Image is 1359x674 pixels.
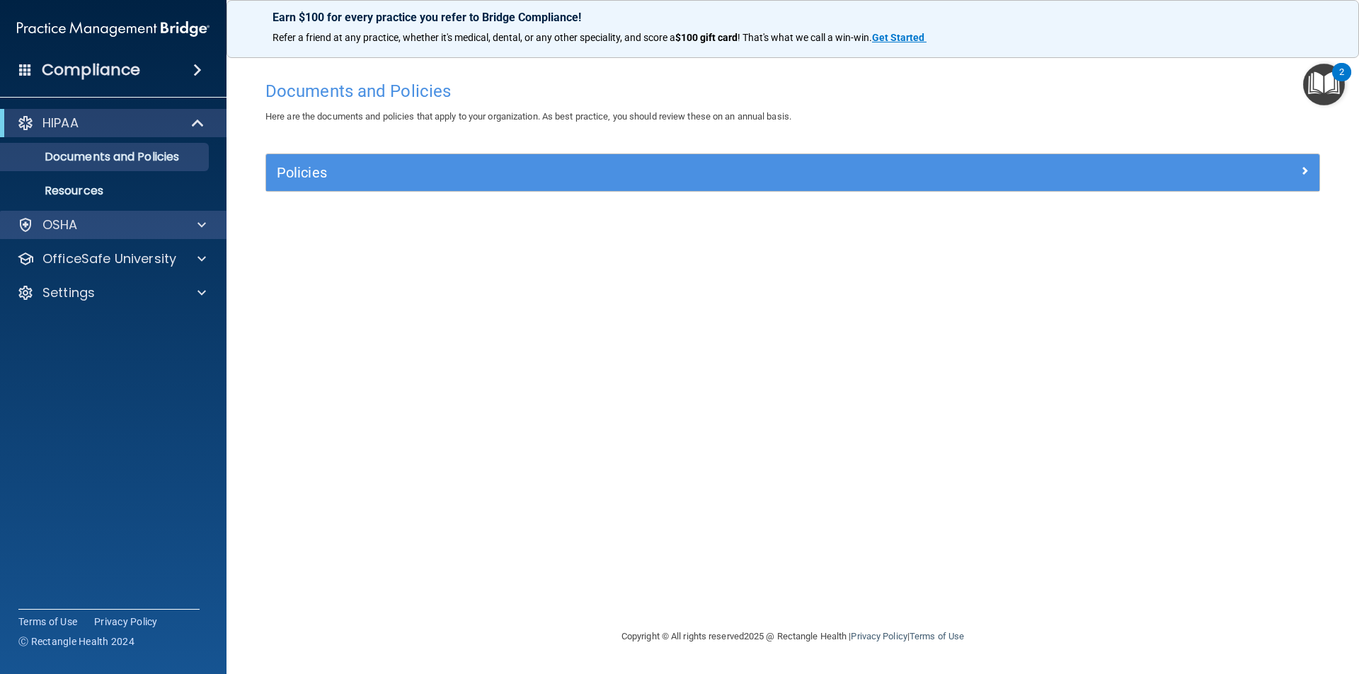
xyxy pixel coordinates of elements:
[42,115,79,132] p: HIPAA
[17,15,210,43] img: PMB logo
[277,161,1309,184] a: Policies
[42,216,78,233] p: OSHA
[872,32,924,43] strong: Get Started
[94,615,158,629] a: Privacy Policy
[273,32,675,43] span: Refer a friend at any practice, whether it's medical, dental, or any other speciality, and score a
[18,634,134,649] span: Ⓒ Rectangle Health 2024
[9,150,202,164] p: Documents and Policies
[1303,64,1345,105] button: Open Resource Center, 2 new notifications
[42,60,140,80] h4: Compliance
[872,32,927,43] a: Get Started
[17,250,206,267] a: OfficeSafe University
[675,32,738,43] strong: $100 gift card
[9,184,202,198] p: Resources
[910,631,964,641] a: Terms of Use
[534,614,1051,659] div: Copyright © All rights reserved 2025 @ Rectangle Health | |
[851,631,907,641] a: Privacy Policy
[17,284,206,301] a: Settings
[17,115,205,132] a: HIPAA
[273,11,1313,24] p: Earn $100 for every practice you refer to Bridge Compliance!
[1339,72,1344,91] div: 2
[42,284,95,301] p: Settings
[17,216,206,233] a: OSHA
[265,111,791,122] span: Here are the documents and policies that apply to your organization. As best practice, you should...
[277,165,1045,180] h5: Policies
[42,250,176,267] p: OfficeSafe University
[18,615,77,629] a: Terms of Use
[738,32,872,43] span: ! That's what we call a win-win.
[265,82,1320,100] h4: Documents and Policies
